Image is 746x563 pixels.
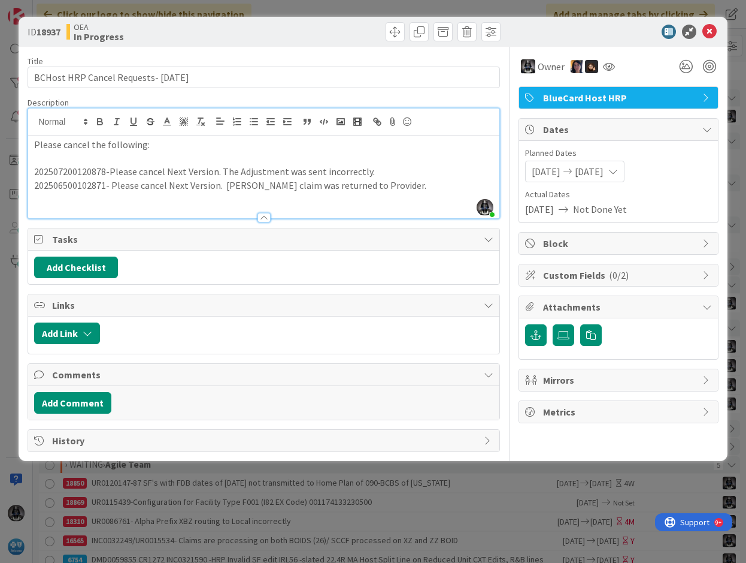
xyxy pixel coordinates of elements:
p: Please cancel the following: [34,138,493,152]
span: Actual Dates [525,188,712,201]
b: In Progress [74,32,124,41]
button: Add Link [34,323,100,344]
img: ZB [585,60,598,73]
span: Custom Fields [543,268,696,282]
span: Links [52,298,478,312]
span: Not Done Yet [573,202,627,216]
span: BlueCard Host HRP [543,91,696,105]
span: Planned Dates [525,147,712,159]
img: ddRgQ3yRm5LdI1ED0PslnJbT72KgN0Tb.jfif [477,199,493,216]
span: Attachments [543,300,696,314]
span: Mirrors [543,373,696,387]
img: TC [571,60,584,73]
div: 9+ [60,5,66,14]
span: [DATE] [525,202,554,216]
span: Tasks [52,232,478,246]
span: Comments [52,368,478,382]
span: [DATE] [575,164,604,179]
span: ( 0/2 ) [609,269,629,281]
label: Title [28,56,43,67]
b: 18937 [37,26,60,38]
span: History [52,433,478,448]
span: OEA [74,22,124,32]
img: KG [521,59,535,74]
span: Dates [543,122,696,137]
span: Metrics [543,405,696,419]
span: Description [28,97,69,108]
button: Add Checklist [34,257,118,278]
p: 202507200120878-Please cancel Next Version. The Adjustment was sent incorrectly. [34,165,493,179]
button: Add Comment [34,392,111,414]
span: Support [25,2,54,16]
span: Block [543,236,696,251]
span: Owner [538,59,565,74]
span: ID [28,25,60,39]
input: type card name here... [28,67,500,88]
p: 202506500102871- Please cancel Next Version. [PERSON_NAME] claim was returned to Provider. [34,179,493,192]
span: [DATE] [532,164,560,179]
